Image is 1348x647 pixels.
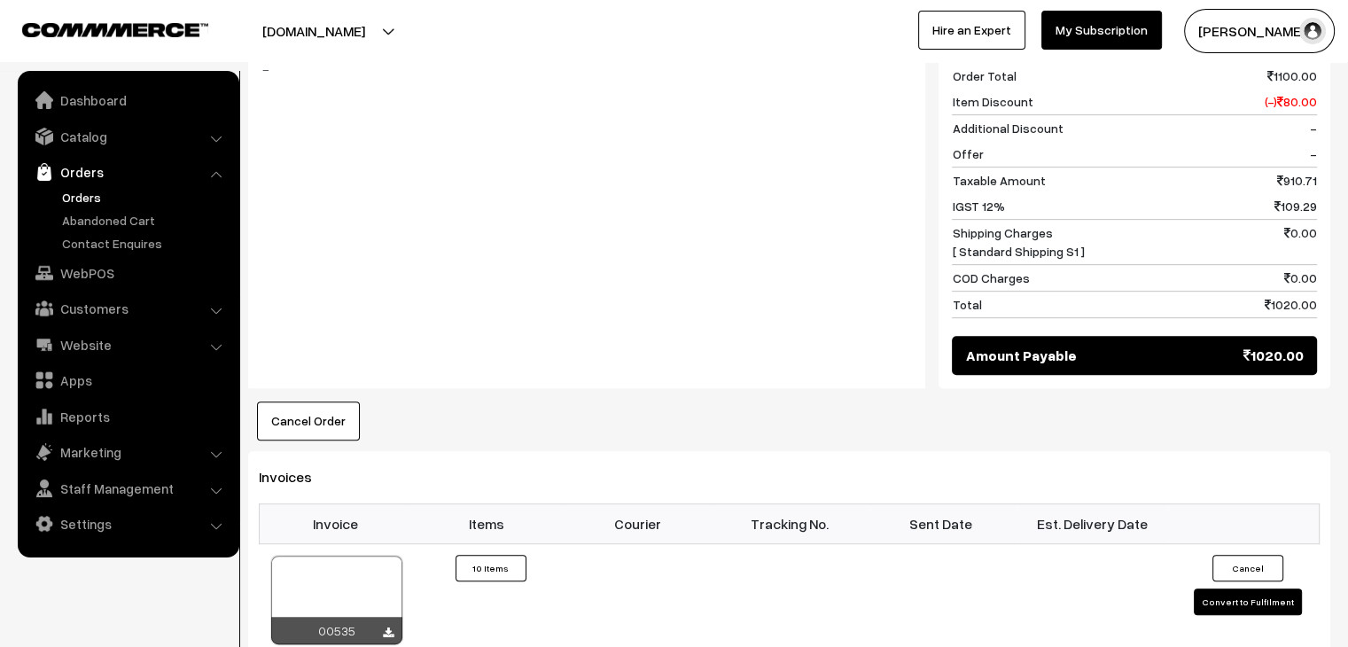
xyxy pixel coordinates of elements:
[22,508,233,540] a: Settings
[1274,197,1317,215] span: 109.29
[410,504,562,543] th: Items
[22,292,233,324] a: Customers
[200,9,427,53] button: [DOMAIN_NAME]
[22,436,233,468] a: Marketing
[22,121,233,152] a: Catalog
[1277,171,1317,190] span: 910.71
[965,345,1076,366] span: Amount Payable
[257,401,360,440] button: Cancel Order
[1310,144,1317,163] span: -
[1265,92,1317,111] span: (-) 80.00
[1310,119,1317,137] span: -
[1212,555,1283,581] button: Cancel
[22,401,233,433] a: Reports
[562,504,713,543] th: Courier
[22,329,233,361] a: Website
[22,18,177,39] a: COMMMERCE
[271,617,402,644] div: 00535
[22,84,233,116] a: Dashboard
[58,211,233,230] a: Abandoned Cart
[918,11,1025,50] a: Hire an Expert
[952,92,1032,111] span: Item Discount
[1017,504,1168,543] th: Est. Delivery Date
[952,269,1029,287] span: COD Charges
[1184,9,1335,53] button: [PERSON_NAME]…
[1041,11,1162,50] a: My Subscription
[1265,295,1317,314] span: 1020.00
[1299,18,1326,44] img: user
[952,144,983,163] span: Offer
[22,156,233,188] a: Orders
[456,555,526,581] button: 10 Items
[952,171,1045,190] span: Taxable Amount
[952,119,1063,137] span: Additional Discount
[952,223,1084,261] span: Shipping Charges [ Standard Shipping S1 ]
[1243,345,1304,366] span: 1020.00
[952,66,1016,85] span: Order Total
[1284,223,1317,261] span: 0.00
[952,197,1004,215] span: IGST 12%
[22,257,233,289] a: WebPOS
[952,295,981,314] span: Total
[22,23,208,36] img: COMMMERCE
[58,188,233,207] a: Orders
[22,472,233,504] a: Staff Management
[22,364,233,396] a: Apps
[259,468,333,486] span: Invoices
[713,504,865,543] th: Tracking No.
[1267,66,1317,85] span: 1100.00
[865,504,1017,543] th: Sent Date
[1284,269,1317,287] span: 0.00
[260,504,411,543] th: Invoice
[261,58,912,80] blockquote: -
[58,234,233,253] a: Contact Enquires
[1194,589,1302,615] button: Convert to Fulfilment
